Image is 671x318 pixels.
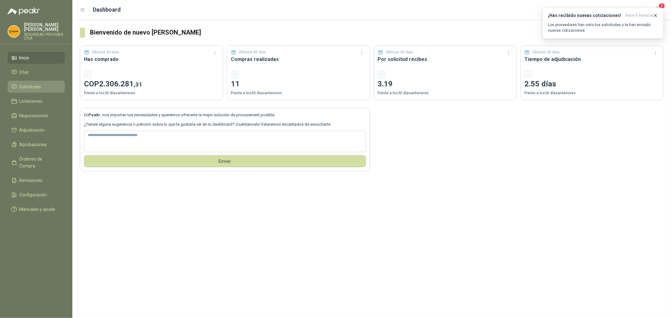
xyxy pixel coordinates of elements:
h1: Dashboard [93,5,121,14]
p: 3.19 [378,78,513,90]
button: ¡Has recibido nuevas cotizaciones!hace 5 minutos Los proveedores han visto tus solicitudes y te h... [543,8,663,39]
h3: Por solicitud recibes [378,55,513,63]
p: Frente a los 30 días anteriores [231,90,366,96]
p: 11 [231,78,366,90]
p: En , nos importan tus necesidades y queremos ofrecerte la mejor solución de procurement posible. [84,112,366,118]
p: Los proveedores han visto tus solicitudes y te han enviado nuevas cotizaciones. [548,22,658,33]
span: Órdenes de Compra [20,156,59,169]
span: Configuración [20,191,47,198]
div: - [231,71,238,78]
p: Frente a los 30 días anteriores [84,90,219,96]
p: [PERSON_NAME] [PERSON_NAME] [24,23,65,31]
p: SEGURIDAD PROVISER LTDA [24,33,65,40]
p: ¿Tienes alguna sugerencia o petición sobre lo que te gustaría ver en tu dashboard? ¡Cuéntanoslo! ... [84,121,366,128]
a: Negociaciones [8,110,65,122]
b: Peakr [88,112,100,117]
a: Remisiones [8,174,65,186]
span: hace 5 minutos [626,13,653,18]
span: Negociaciones [20,112,48,119]
p: Frente a los 30 días anteriores [378,90,513,96]
h3: Bienvenido de nuevo [PERSON_NAME] [90,28,663,37]
button: Envíar [84,155,366,167]
a: Chat [8,66,65,78]
a: Inicio [8,52,65,64]
p: Frente a los 30 días anteriores [524,90,659,96]
a: Manuales y ayuda [8,203,65,215]
h3: ¡Has recibido nuevas cotizaciones! [548,13,623,18]
button: 9 [652,4,663,16]
p: Últimos 30 días [239,49,266,55]
div: - [524,71,532,78]
a: Configuración [8,189,65,201]
span: Chat [20,69,29,76]
p: Últimos 30 días [92,49,120,55]
p: 2.55 días [524,78,659,90]
p: COP [84,78,219,90]
span: Licitaciones [20,98,43,105]
span: Aprobaciones [20,141,47,148]
a: Licitaciones [8,95,65,107]
h3: Has comprado [84,55,219,63]
a: Órdenes de Compra [8,153,65,172]
span: Remisiones [20,177,43,184]
span: ,31 [134,81,142,88]
span: Solicitudes [20,83,41,90]
h3: Tiempo de adjudicación [524,55,659,63]
img: Logo peakr [8,8,40,15]
span: Inicio [20,54,30,61]
div: - [378,71,385,78]
p: Últimos 30 días [386,49,413,55]
h3: Compras realizadas [231,55,366,63]
a: Aprobaciones [8,139,65,151]
span: Adjudicación [20,127,45,134]
span: Manuales y ayuda [20,206,55,213]
a: Adjudicación [8,124,65,136]
div: - [84,71,92,78]
span: 9 [658,3,665,9]
p: Últimos 30 días [533,49,560,55]
img: Company Logo [8,25,20,37]
span: 2.306.281 [99,79,142,88]
a: Solicitudes [8,81,65,93]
